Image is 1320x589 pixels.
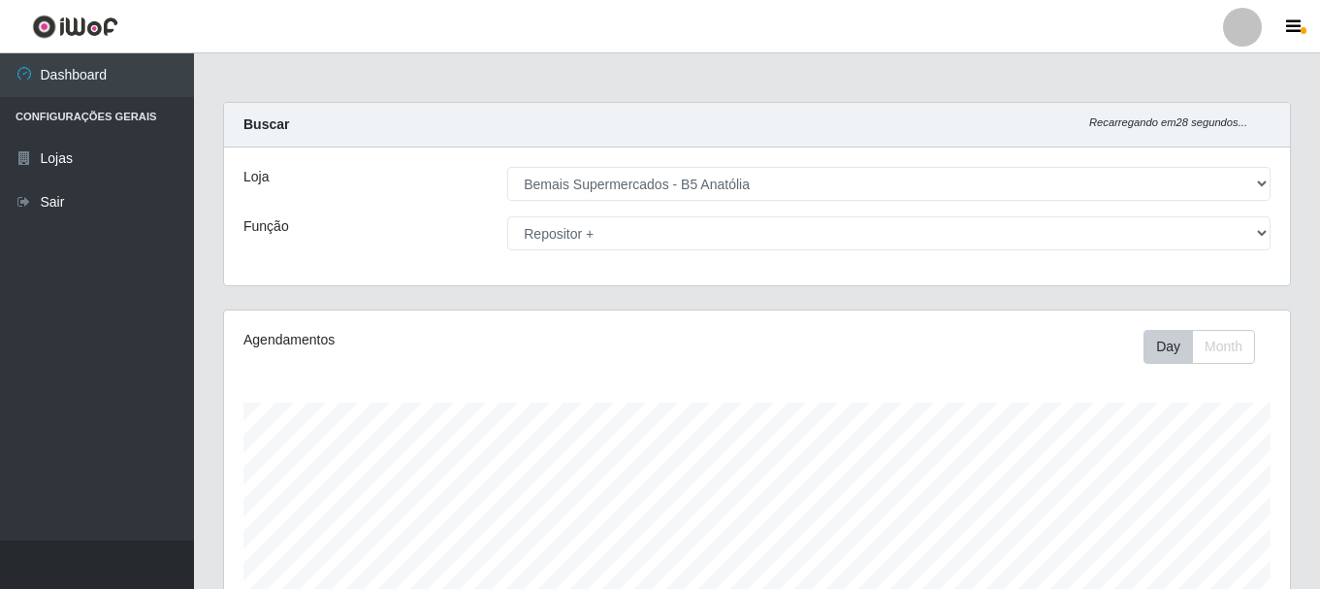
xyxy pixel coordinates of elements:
[243,216,289,237] label: Função
[1192,330,1255,364] button: Month
[243,330,655,350] div: Agendamentos
[1143,330,1193,364] button: Day
[243,116,289,132] strong: Buscar
[1089,116,1247,128] i: Recarregando em 28 segundos...
[1143,330,1255,364] div: First group
[1143,330,1271,364] div: Toolbar with button groups
[32,15,118,39] img: CoreUI Logo
[243,167,269,187] label: Loja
